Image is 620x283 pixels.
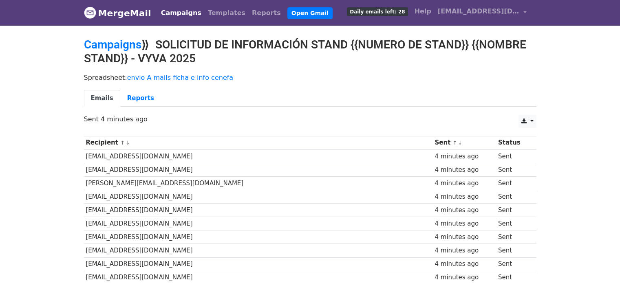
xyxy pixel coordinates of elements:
[84,4,151,22] a: MergeMail
[435,152,494,161] div: 4 minutes ago
[84,257,433,271] td: [EMAIL_ADDRESS][DOMAIN_NAME]
[84,230,433,244] td: [EMAIL_ADDRESS][DOMAIN_NAME]
[496,149,531,163] td: Sent
[84,7,96,19] img: MergeMail logo
[496,176,531,190] td: Sent
[435,206,494,215] div: 4 minutes ago
[496,230,531,244] td: Sent
[435,273,494,282] div: 4 minutes ago
[84,190,433,204] td: [EMAIL_ADDRESS][DOMAIN_NAME]
[453,140,457,146] a: ↑
[496,190,531,204] td: Sent
[287,7,333,19] a: Open Gmail
[84,38,141,51] a: Campaigns
[84,217,433,230] td: [EMAIL_ADDRESS][DOMAIN_NAME]
[435,165,494,175] div: 4 minutes ago
[158,5,205,21] a: Campaigns
[435,219,494,228] div: 4 minutes ago
[435,233,494,242] div: 4 minutes ago
[435,192,494,202] div: 4 minutes ago
[84,38,536,65] h2: ⟫ SOLICITUD DE INFORMACIÓN STAND {{NUMERO DE STAND}} {{NOMBRE STAND}} - VYVA 2025
[344,3,411,20] a: Daily emails left: 28
[496,244,531,257] td: Sent
[84,176,433,190] td: [PERSON_NAME][EMAIL_ADDRESS][DOMAIN_NAME]
[438,7,519,16] span: [EMAIL_ADDRESS][DOMAIN_NAME]
[496,163,531,176] td: Sent
[84,149,433,163] td: [EMAIL_ADDRESS][DOMAIN_NAME]
[127,74,234,81] a: envio A mails ficha e info cenefa
[84,163,433,176] td: [EMAIL_ADDRESS][DOMAIN_NAME]
[496,204,531,217] td: Sent
[249,5,284,21] a: Reports
[84,90,120,107] a: Emails
[458,140,462,146] a: ↓
[411,3,435,20] a: Help
[496,217,531,230] td: Sent
[496,136,531,149] th: Status
[435,259,494,269] div: 4 minutes ago
[84,136,433,149] th: Recipient
[435,3,530,22] a: [EMAIL_ADDRESS][DOMAIN_NAME]
[435,179,494,188] div: 4 minutes ago
[84,73,536,82] p: Spreadsheet:
[205,5,249,21] a: Templates
[433,136,496,149] th: Sent
[120,140,125,146] a: ↑
[496,257,531,271] td: Sent
[120,90,161,107] a: Reports
[347,7,408,16] span: Daily emails left: 28
[84,204,433,217] td: [EMAIL_ADDRESS][DOMAIN_NAME]
[126,140,130,146] a: ↓
[84,115,536,123] p: Sent 4 minutes ago
[84,244,433,257] td: [EMAIL_ADDRESS][DOMAIN_NAME]
[435,246,494,255] div: 4 minutes ago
